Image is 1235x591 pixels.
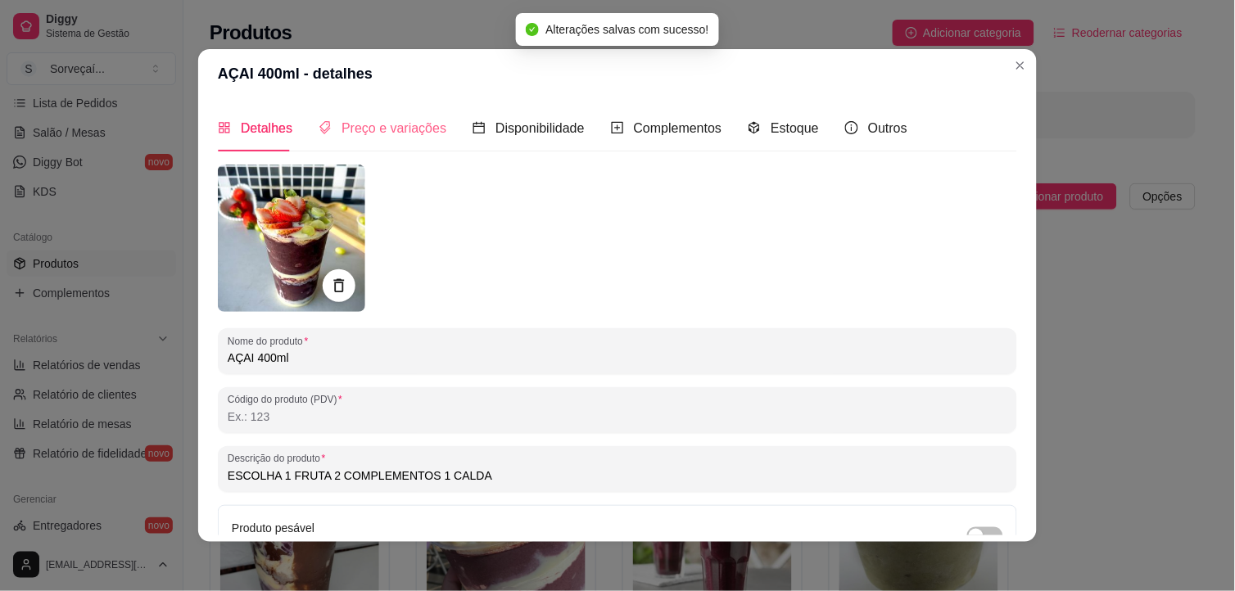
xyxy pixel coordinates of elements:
[228,393,348,407] label: Código do produto (PDV)
[473,121,486,134] span: calendar
[228,408,1007,425] input: Código do produto (PDV)
[495,121,585,135] span: Disponibilidade
[319,121,332,134] span: tags
[868,121,907,135] span: Outros
[232,521,314,535] label: Produto pesável
[634,121,722,135] span: Complementos
[241,121,292,135] span: Detalhes
[218,121,231,134] span: appstore
[1007,52,1034,79] button: Close
[545,23,708,36] span: Alterações salvas com sucesso!
[228,467,1007,484] input: Descrição do produto
[342,121,446,135] span: Preço e variações
[771,121,819,135] span: Estoque
[611,121,624,134] span: plus-square
[198,49,1037,98] header: AÇAI 400ml - detalhes
[748,121,761,134] span: code-sandbox
[218,165,365,312] img: produto
[526,23,539,36] span: check-circle
[845,121,858,134] span: info-circle
[228,452,331,466] label: Descrição do produto
[228,334,314,348] label: Nome do produto
[228,350,1007,366] input: Nome do produto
